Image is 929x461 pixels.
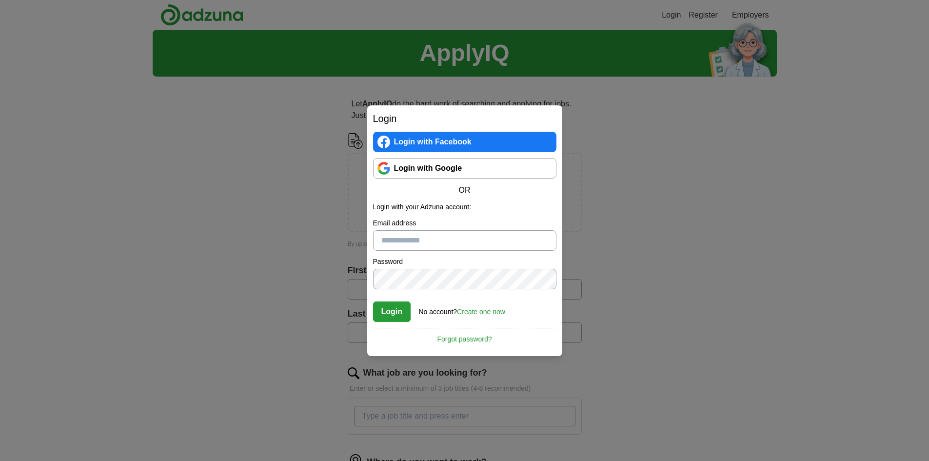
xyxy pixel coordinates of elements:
[453,184,476,196] span: OR
[457,308,505,316] a: Create one now
[373,328,556,344] a: Forgot password?
[419,301,505,317] div: No account?
[373,257,556,267] label: Password
[373,158,556,179] a: Login with Google
[373,132,556,152] a: Login with Facebook
[373,202,556,212] p: Login with your Adzuna account:
[373,111,556,126] h2: Login
[373,218,556,228] label: Email address
[373,301,411,322] button: Login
